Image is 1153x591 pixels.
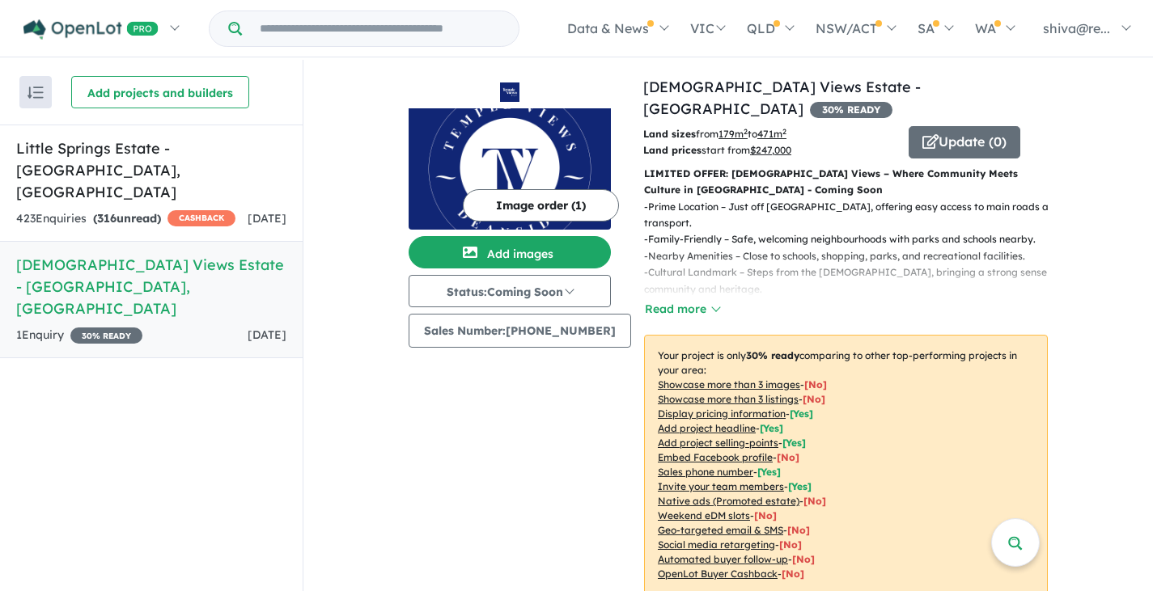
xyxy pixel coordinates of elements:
[644,166,1048,199] p: LIMITED OFFER: [DEMOGRAPHIC_DATA] Views – Where Community Meets Culture in [GEOGRAPHIC_DATA] - Co...
[788,480,812,492] span: [ Yes ]
[658,407,786,420] u: Display pricing information
[719,128,748,140] u: 179 m
[248,211,286,226] span: [DATE]
[748,128,786,140] span: to
[643,78,921,118] a: [DEMOGRAPHIC_DATA] Views Estate - [GEOGRAPHIC_DATA]
[643,142,897,158] p: start from
[644,300,720,319] button: Read more
[658,568,778,580] u: OpenLot Buyer Cashback
[746,349,799,361] b: 30 % ready
[658,378,800,390] u: Showcase more than 3 images
[643,126,897,142] p: from
[754,509,777,521] span: [No]
[409,76,611,230] a: Temple Views Estate - Deanside LogoTemple Views Estate - Deanside
[644,199,1061,232] p: - Prime Location – Just off [GEOGRAPHIC_DATA], offering easy access to main roads and transport.
[245,11,515,46] input: Try estate name, suburb, builder or developer
[804,378,827,390] span: [ No ]
[23,19,159,40] img: Openlot PRO Logo White
[644,248,1061,264] p: - Nearby Amenities – Close to schools, shopping, parks, and recreational facilities.
[779,538,802,551] span: [No]
[409,236,611,268] button: Add images
[777,451,799,463] span: [ No ]
[792,553,815,565] span: [No]
[658,495,799,507] u: Native ads (Promoted estate)
[658,451,773,463] u: Embed Facebook profile
[744,127,748,136] sup: 2
[750,144,791,156] u: $ 247,000
[644,264,1061,298] p: - Cultural Landmark – Steps from the [DEMOGRAPHIC_DATA], bringing a strong sense of community and...
[644,231,1061,247] p: - Family-Friendly – Safe, welcoming neighbourhoods with parks and schools nearby.
[658,466,753,478] u: Sales phone number
[782,568,804,580] span: [No]
[658,538,775,551] u: Social media retargeting
[93,211,161,226] strong: ( unread)
[810,102,892,118] span: 30 % READY
[658,553,788,565] u: Automated buyer follow-up
[782,127,786,136] sup: 2
[1043,20,1110,36] span: shiva@re...
[97,211,117,226] span: 316
[757,128,786,140] u: 471 m
[658,393,799,405] u: Showcase more than 3 listings
[909,126,1020,158] button: Update (0)
[409,314,631,348] button: Sales Number:[PHONE_NUMBER]
[658,422,756,434] u: Add project headline
[757,466,781,478] span: [ Yes ]
[658,524,783,536] u: Geo-targeted email & SMS
[409,275,611,307] button: Status:Coming Soon
[415,82,604,102] img: Temple Views Estate - Deanside Logo
[782,437,806,449] span: [ Yes ]
[658,480,784,492] u: Invite your team members
[71,76,249,108] button: Add projects and builders
[760,422,783,434] span: [ Yes ]
[16,137,286,203] h5: Little Springs Estate - [GEOGRAPHIC_DATA] , [GEOGRAPHIC_DATA]
[409,108,611,230] img: Temple Views Estate - Deanside
[803,495,826,507] span: [No]
[70,327,142,344] span: 30 % READY
[790,407,813,420] span: [ Yes ]
[803,393,825,405] span: [ No ]
[658,437,778,449] u: Add project selling-points
[787,524,810,536] span: [No]
[643,128,696,140] b: Land sizes
[16,326,142,345] div: 1 Enquir y
[28,87,44,99] img: sort.svg
[463,189,619,222] button: Image order (1)
[658,509,750,521] u: Weekend eDM slots
[167,210,235,226] span: CASHBACK
[16,254,286,319] h5: [DEMOGRAPHIC_DATA] Views Estate - [GEOGRAPHIC_DATA] , [GEOGRAPHIC_DATA]
[643,144,702,156] b: Land prices
[16,209,235,229] div: 423 Enquir ies
[248,327,286,342] span: [DATE]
